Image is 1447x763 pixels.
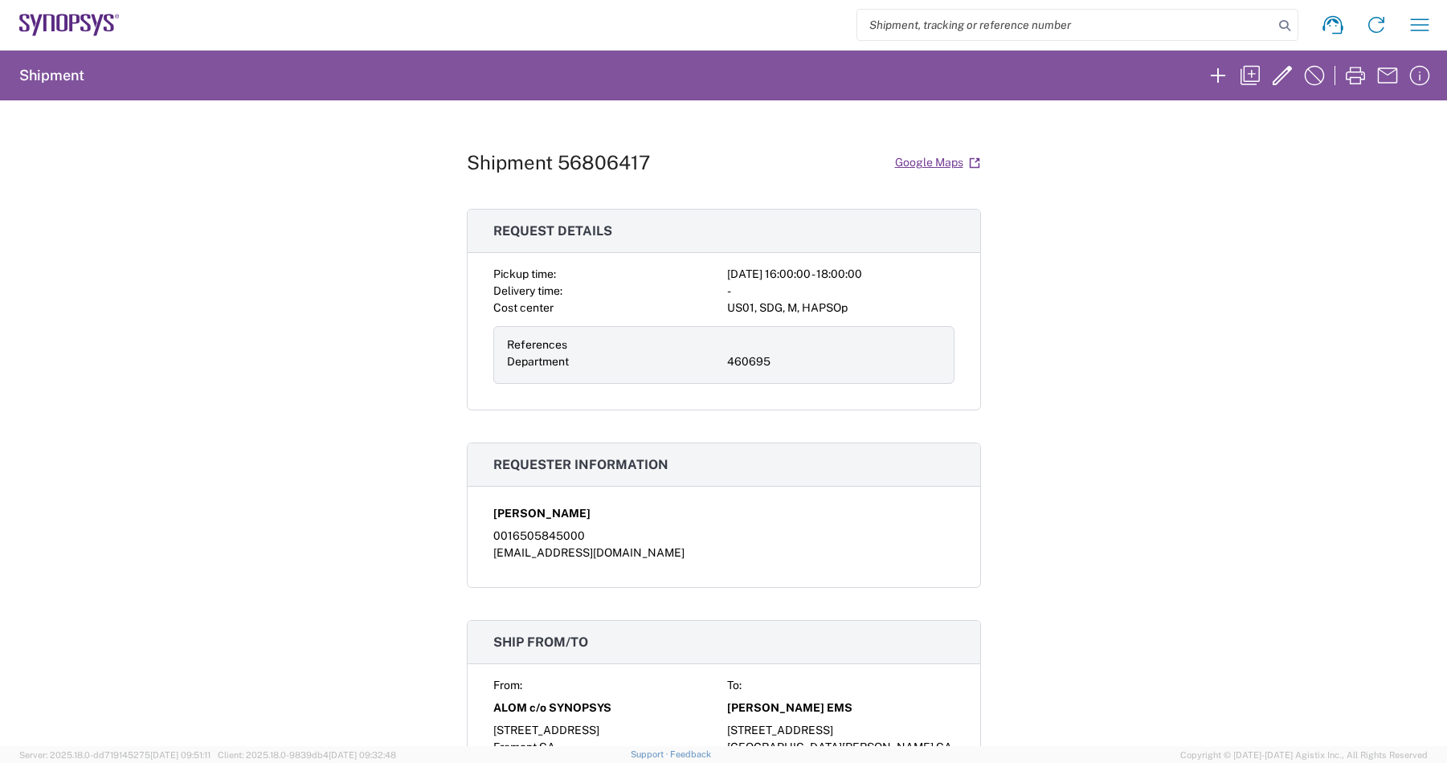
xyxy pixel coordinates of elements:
span: Fremont [493,741,537,753]
div: 0016505845000 [493,528,954,545]
span: [PERSON_NAME] [493,505,591,522]
div: - [727,283,954,300]
h2: Shipment [19,66,84,85]
span: Copyright © [DATE]-[DATE] Agistix Inc., All Rights Reserved [1180,748,1428,762]
span: Ship from/to [493,634,588,650]
h1: Shipment 56806417 [467,151,650,174]
span: CA [936,741,952,753]
span: [PERSON_NAME] EMS [727,700,852,716]
span: Delivery time: [493,284,562,297]
div: [DATE] 16:00:00 - 18:00:00 [727,266,954,283]
div: 460695 [727,353,941,370]
span: Request details [493,223,612,239]
span: [GEOGRAPHIC_DATA][PERSON_NAME] [727,741,934,753]
a: Feedback [670,749,711,759]
span: [DATE] 09:51:11 [150,750,211,760]
span: ALOM c/o SYNOPSYS [493,700,611,716]
span: [DATE] 09:32:48 [329,750,396,760]
a: Google Maps [894,149,981,177]
span: Server: 2025.18.0-dd719145275 [19,750,211,760]
input: Shipment, tracking or reference number [857,10,1273,40]
a: Support [631,749,671,759]
span: , [537,741,539,753]
div: [EMAIL_ADDRESS][DOMAIN_NAME] [493,545,954,561]
div: [STREET_ADDRESS] [493,722,721,739]
span: Client: 2025.18.0-9839db4 [218,750,396,760]
span: CA [539,741,555,753]
div: [STREET_ADDRESS] [727,722,954,739]
span: , [934,741,936,753]
span: References [507,338,567,351]
span: To: [727,679,742,692]
span: Pickup time: [493,267,556,280]
div: US01, SDG, M, HAPSOp [727,300,954,316]
div: Department [507,353,721,370]
span: From: [493,679,522,692]
span: Requester information [493,457,668,472]
span: Cost center [493,301,554,314]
